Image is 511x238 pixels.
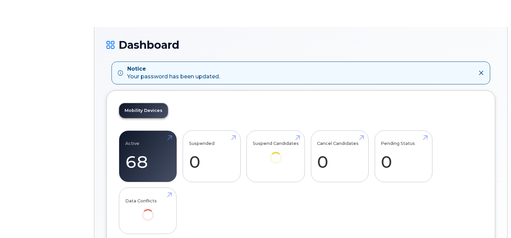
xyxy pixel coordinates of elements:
a: Cancel Candidates 0 [317,134,362,178]
a: Mobility Devices [119,103,168,118]
div: Your password has been updated. [127,65,220,81]
strong: Notice [127,65,220,73]
a: Suspended 0 [189,134,234,178]
a: Suspend Candidates [253,134,299,173]
h1: Dashboard [106,39,495,51]
a: Data Conflicts [125,192,171,230]
a: Pending Status 0 [381,134,426,178]
a: Active 68 [125,134,171,178]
